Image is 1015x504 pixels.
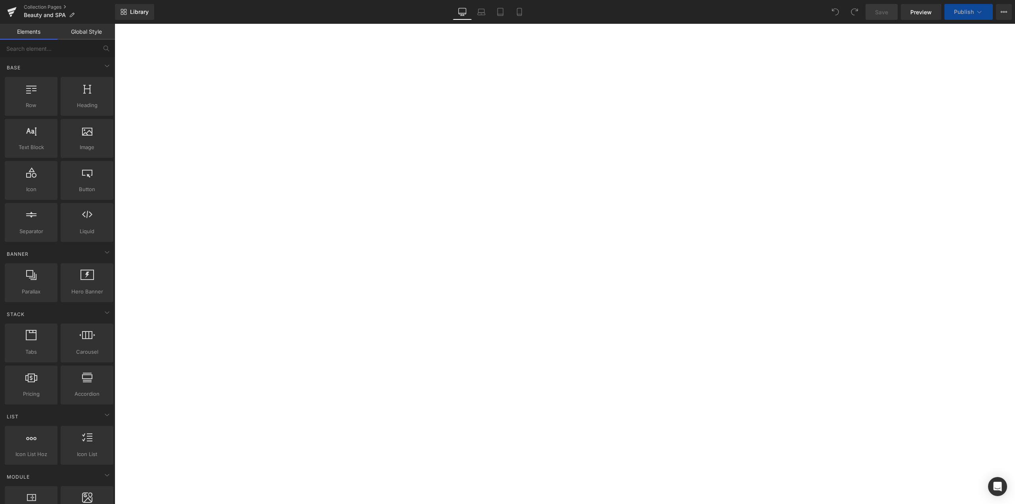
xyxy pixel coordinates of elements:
[875,8,888,16] span: Save
[827,4,843,20] button: Undo
[7,390,55,398] span: Pricing
[63,450,111,458] span: Icon List
[7,450,55,458] span: Icon List Hoz
[63,348,111,356] span: Carousel
[6,413,19,420] span: List
[63,390,111,398] span: Accordion
[491,4,510,20] a: Tablet
[7,348,55,356] span: Tabs
[63,185,111,194] span: Button
[57,24,115,40] a: Global Style
[7,101,55,109] span: Row
[901,4,941,20] a: Preview
[510,4,529,20] a: Mobile
[63,227,111,236] span: Liquid
[63,101,111,109] span: Heading
[6,64,21,71] span: Base
[910,8,932,16] span: Preview
[6,473,31,481] span: Module
[954,9,974,15] span: Publish
[7,287,55,296] span: Parallax
[24,4,115,10] a: Collection Pages
[944,4,993,20] button: Publish
[7,227,55,236] span: Separator
[988,477,1007,496] div: Open Intercom Messenger
[453,4,472,20] a: Desktop
[7,185,55,194] span: Icon
[24,12,66,18] span: Beauty and SPA
[63,287,111,296] span: Hero Banner
[63,143,111,151] span: Image
[996,4,1012,20] button: More
[115,4,154,20] a: New Library
[7,143,55,151] span: Text Block
[472,4,491,20] a: Laptop
[846,4,862,20] button: Redo
[130,8,149,15] span: Library
[6,250,29,258] span: Banner
[6,310,25,318] span: Stack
